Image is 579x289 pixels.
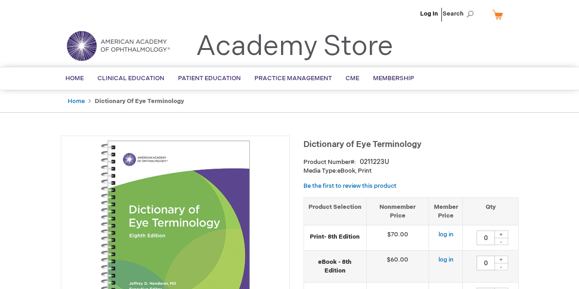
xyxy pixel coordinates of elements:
strong: Dictionary of Eye Terminology [95,98,184,105]
a: Be the first to review this product [303,182,396,190]
span: Dictionary of Eye Terminology [303,140,422,149]
div: 0211223U [360,158,389,167]
span: Practice Management [254,75,332,82]
a: Home [68,98,85,105]
a: log in [438,256,453,263]
span: Clinical Education [97,75,164,82]
input: Qty [476,230,495,245]
a: Log In [420,10,438,17]
span: Home [65,75,84,82]
td: $60.00 [366,251,429,283]
input: Qty [476,256,495,270]
th: Member Price [429,197,463,225]
strong: eBook - 8th Edition [308,258,362,275]
th: Nonmember Price [366,197,429,225]
th: Qty [463,197,518,225]
span: CME [346,75,359,82]
div: - [494,238,508,245]
strong: Product Number [303,158,356,166]
a: Academy Store [196,30,393,63]
span: Search [443,5,477,23]
p: eBook, Print [303,167,519,175]
div: - [494,263,508,270]
div: + [494,256,508,263]
span: Patient Education [178,75,241,82]
span: Membership [373,75,414,82]
td: $70.00 [366,225,429,251]
strong: Print- 8th Edition [308,233,362,241]
div: + [494,230,508,238]
a: log in [438,231,453,238]
strong: Media Type: [303,167,337,174]
th: Product Selection [304,197,367,225]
